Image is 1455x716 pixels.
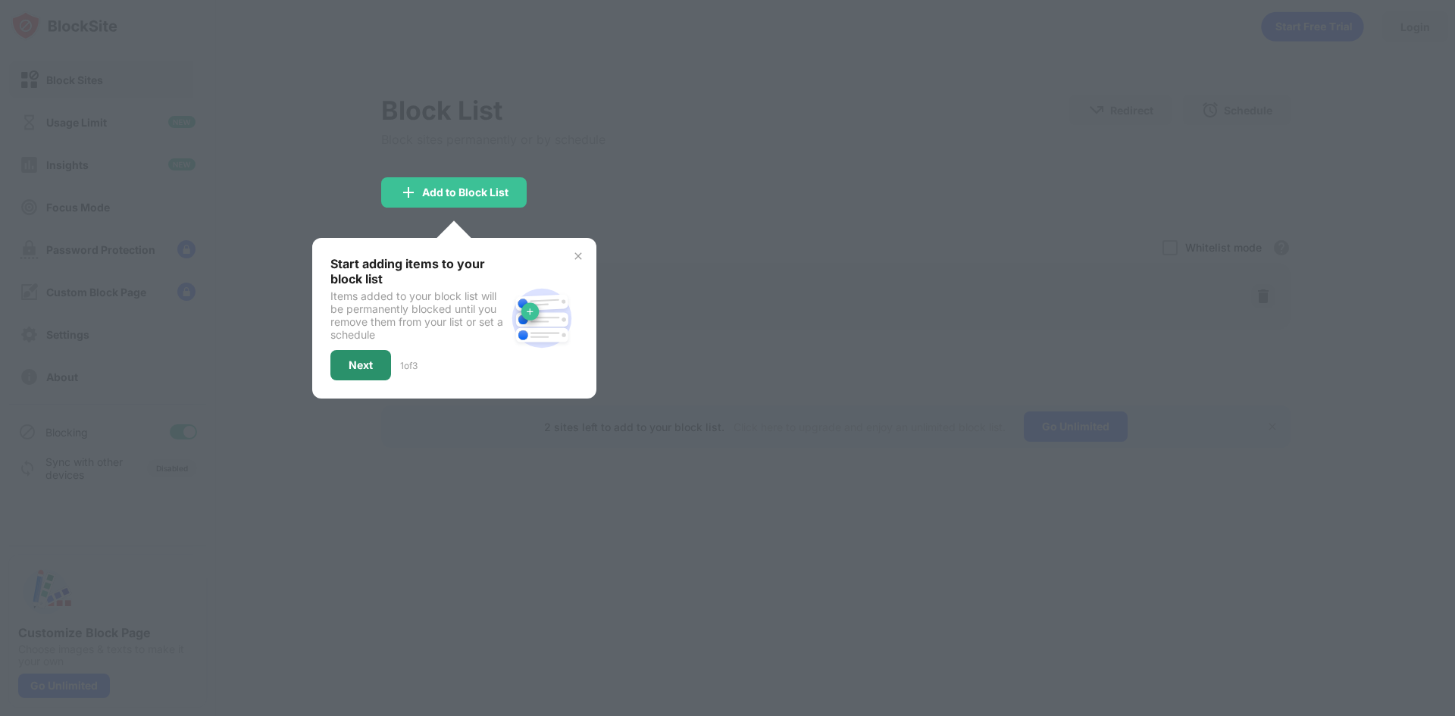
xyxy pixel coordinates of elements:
div: 1 of 3 [400,360,418,371]
div: Next [349,359,373,371]
div: Add to Block List [422,186,508,199]
div: Start adding items to your block list [330,256,505,286]
div: Items added to your block list will be permanently blocked until you remove them from your list o... [330,289,505,341]
img: x-button.svg [572,250,584,262]
img: block-site.svg [505,282,578,355]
